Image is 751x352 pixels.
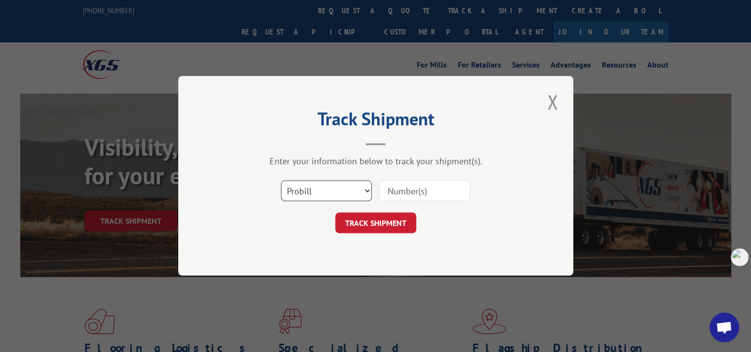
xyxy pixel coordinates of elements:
a: Open chat [710,313,739,342]
button: TRACK SHIPMENT [335,213,416,234]
h2: Track Shipment [228,112,524,131]
button: Close modal [544,88,561,115]
input: Number(s) [379,181,470,202]
div: Enter your information below to track your shipment(s). [228,156,524,167]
